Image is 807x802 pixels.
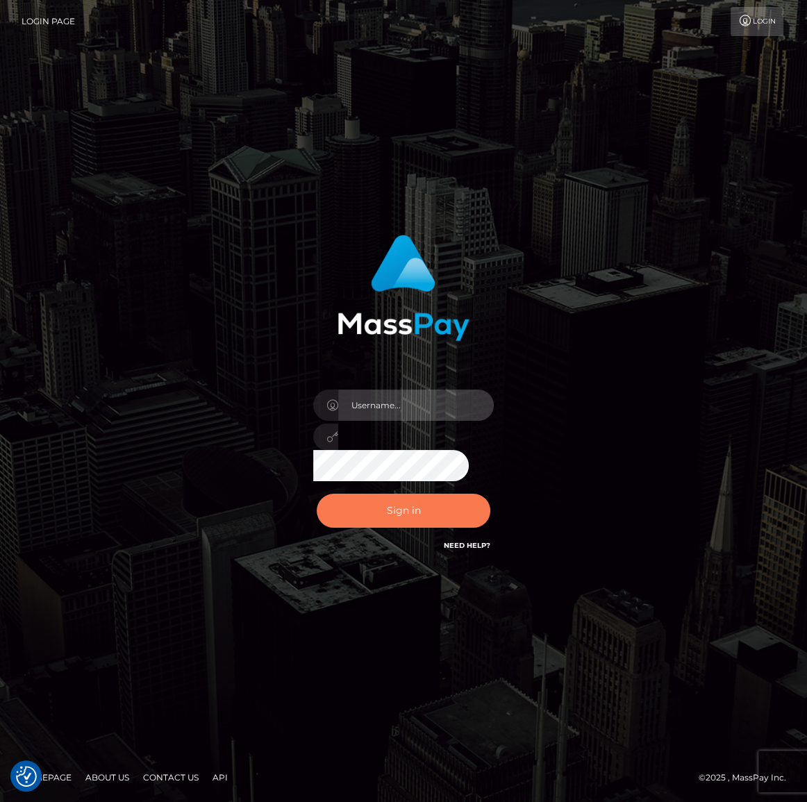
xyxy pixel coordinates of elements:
[444,541,490,550] a: Need Help?
[138,767,204,788] a: Contact Us
[338,235,469,341] img: MassPay Login
[338,390,494,421] input: Username...
[699,770,797,785] div: © 2025 , MassPay Inc.
[317,494,490,528] button: Sign in
[207,767,233,788] a: API
[22,7,75,36] a: Login Page
[15,767,77,788] a: Homepage
[80,767,135,788] a: About Us
[16,766,37,787] button: Consent Preferences
[16,766,37,787] img: Revisit consent button
[731,7,783,36] a: Login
